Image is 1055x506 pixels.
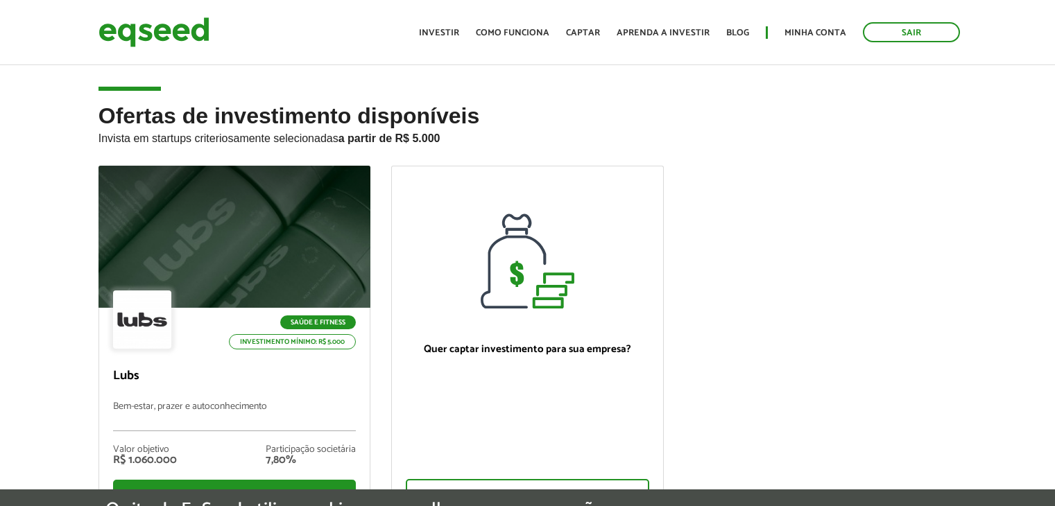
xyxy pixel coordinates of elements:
[784,28,846,37] a: Minha conta
[863,22,960,42] a: Sair
[566,28,600,37] a: Captar
[98,128,957,145] p: Invista em startups criteriosamente selecionadas
[419,28,459,37] a: Investir
[280,315,356,329] p: Saúde e Fitness
[406,343,649,356] p: Quer captar investimento para sua empresa?
[338,132,440,144] strong: a partir de R$ 5.000
[98,104,957,166] h2: Ofertas de investimento disponíveis
[98,14,209,51] img: EqSeed
[617,28,710,37] a: Aprenda a investir
[113,455,177,466] div: R$ 1.060.000
[229,334,356,349] p: Investimento mínimo: R$ 5.000
[266,455,356,466] div: 7,80%
[266,445,356,455] div: Participação societária
[726,28,749,37] a: Blog
[113,369,357,384] p: Lubs
[476,28,549,37] a: Como funciona
[113,445,177,455] div: Valor objetivo
[113,401,357,431] p: Bem-estar, prazer e autoconhecimento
